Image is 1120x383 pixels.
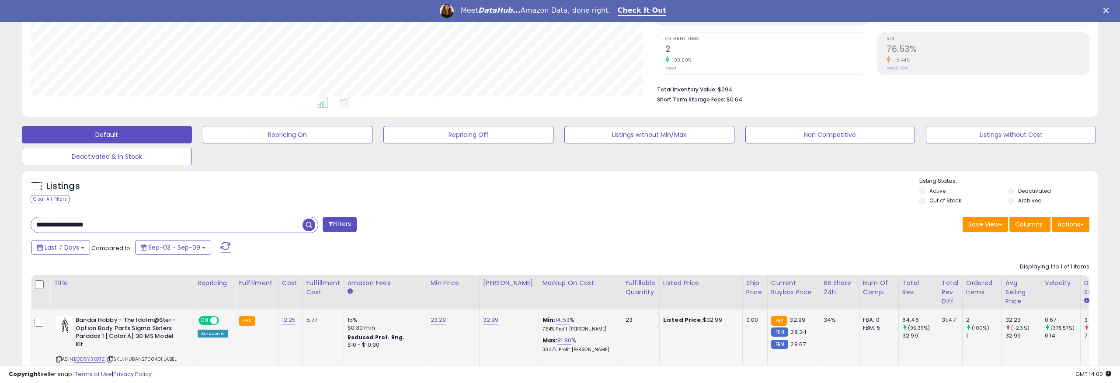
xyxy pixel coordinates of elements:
h5: Listings [46,180,80,192]
div: 3 (42.86%) [1084,316,1120,324]
button: Last 7 Days [31,240,90,255]
p: Listing States: [919,177,1099,185]
button: Filters [323,217,357,232]
small: (95.39%) [908,324,930,331]
span: Sep-03 - Sep-09 [148,243,200,252]
small: FBM [771,327,788,337]
div: Current Buybox Price [771,279,816,297]
div: 1 [966,332,1002,340]
small: FBM [771,340,788,349]
small: 100.00% [669,57,692,63]
small: (-2.3%) [1011,324,1030,331]
b: Min: [543,316,556,324]
b: Max: [543,336,558,345]
div: FBM: 5 [863,324,892,332]
div: Days In Stock [1084,279,1116,297]
div: 23 [626,316,653,324]
div: Ship Price [746,279,764,297]
div: 31.47 [942,316,956,324]
img: Profile image for Georgie [440,4,454,18]
span: ON [199,317,210,324]
div: $10 - $10.90 [348,341,420,349]
div: Fulfillable Quantity [626,279,656,297]
span: | SKU: HUBAN2700401 LABEL [106,355,177,362]
div: 34% [824,316,852,324]
small: Amazon Fees. [348,288,353,296]
div: Num of Comp. [863,279,895,297]
button: Deactivated & In Stock [22,148,192,165]
button: Repricing On [203,126,373,143]
div: Listed Price [663,279,739,288]
div: $0.30 min [348,324,420,332]
div: 0.14 [1045,332,1080,340]
div: 0.00 [746,316,761,324]
span: 32.99 [790,316,805,324]
div: FBA: 0 [863,316,892,324]
button: Sep-03 - Sep-09 [135,240,211,255]
label: Active [929,187,946,195]
div: [PERSON_NAME] [483,279,535,288]
a: 14.53 [555,316,570,324]
div: $32.99 [663,316,736,324]
div: Repricing [198,279,231,288]
button: Default [22,126,192,143]
div: 0.67 [1045,316,1080,324]
a: 12.25 [282,316,296,324]
div: Velocity [1045,279,1077,288]
button: Listings without Cost [926,126,1096,143]
span: $0.64 [727,95,742,104]
b: Reduced Prof. Rng. [348,334,405,341]
small: (100%) [972,324,989,331]
div: Total Rev. Diff. [942,279,959,306]
i: DataHub... [478,6,521,14]
b: Total Inventory Value: [657,86,717,93]
div: BB Share 24h. [824,279,856,297]
div: Fulfillment Cost [306,279,340,297]
span: Last 7 Days [45,243,79,252]
div: Avg Selling Price [1005,279,1037,306]
span: Columns [1015,220,1043,229]
div: Total Rev. [902,279,934,297]
label: Deactivated [1018,187,1051,195]
label: Archived [1018,197,1042,204]
h2: 2 [665,44,868,56]
small: -6.44% [890,57,910,63]
span: OFF [218,317,232,324]
b: Short Term Storage Fees: [657,96,725,103]
button: Listings without Min/Max [564,126,734,143]
div: Min Price [431,279,476,288]
button: Columns [1009,217,1050,232]
small: (378.57%) [1050,324,1075,331]
a: 32.99 [483,316,499,324]
div: Fulfillment [239,279,274,288]
a: B0D5Y3X8TZ [74,355,105,363]
div: Ordered Items [966,279,998,297]
div: 32.23 [1005,316,1041,324]
a: Privacy Policy [113,370,152,378]
p: 7.64% Profit [PERSON_NAME] [543,326,615,332]
div: Title [54,279,190,288]
div: Clear All Filters [31,195,70,203]
th: The percentage added to the cost of goods (COGS) that forms the calculator for Min & Max prices. [539,275,622,310]
small: FBA [771,316,787,326]
button: Actions [1052,217,1089,232]
span: 2025-09-18 14:00 GMT [1075,370,1111,378]
button: Save View [963,217,1008,232]
div: 5.77 [306,316,337,324]
div: 2 [966,316,1002,324]
div: 32.99 [1005,332,1041,340]
div: Amazon Fees [348,279,423,288]
b: Bandai Hobby - The Idolm@Ster - Option Body Parts Sigma Sisters Paradox 1 [Color A] 30 MS Model Kit [76,316,182,351]
a: Terms of Use [75,370,112,378]
span: 29.67 [790,340,806,348]
div: Meet Amazon Data, done right. [461,6,611,15]
span: Compared to: [91,244,132,252]
div: Displaying 1 to 1 of 1 items [1020,263,1089,271]
button: Non Competitive [745,126,915,143]
small: FBA [239,316,255,326]
label: Out of Stock [929,197,961,204]
div: Close [1103,8,1112,13]
span: 28.24 [790,328,807,336]
span: ROI [887,37,1089,42]
div: Amazon AI [198,330,228,338]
